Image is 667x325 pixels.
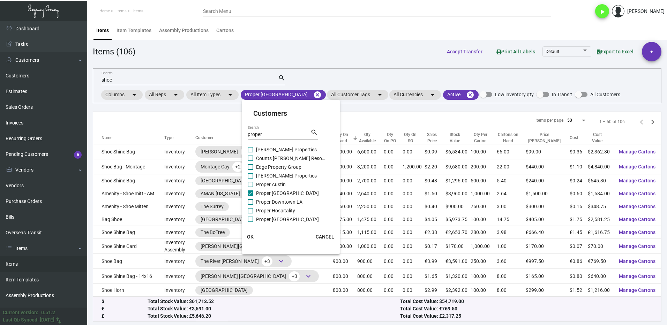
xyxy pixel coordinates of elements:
span: Proper Austin [256,180,326,189]
span: [PERSON_NAME] Properties [256,172,326,180]
span: Edge Property Group [256,163,326,171]
span: OK [247,234,254,240]
span: CANCEL [316,234,334,240]
div: 0.51.2 [41,309,55,316]
span: Proper Downtown LA [256,198,326,206]
mat-icon: search [310,128,318,137]
button: OK [239,230,262,243]
div: Last Qb Synced: [DATE] [3,316,54,324]
span: Proper Hospitality [256,206,326,215]
mat-card-title: Customers [253,108,329,119]
button: CANCEL [310,230,340,243]
span: Proper [GEOGRAPHIC_DATA] [256,215,326,224]
span: Counts [PERSON_NAME] Resort Properties [256,154,326,162]
span: Proper [GEOGRAPHIC_DATA] [256,189,326,197]
span: [PERSON_NAME] Properties [256,145,326,154]
div: Current version: [3,309,38,316]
